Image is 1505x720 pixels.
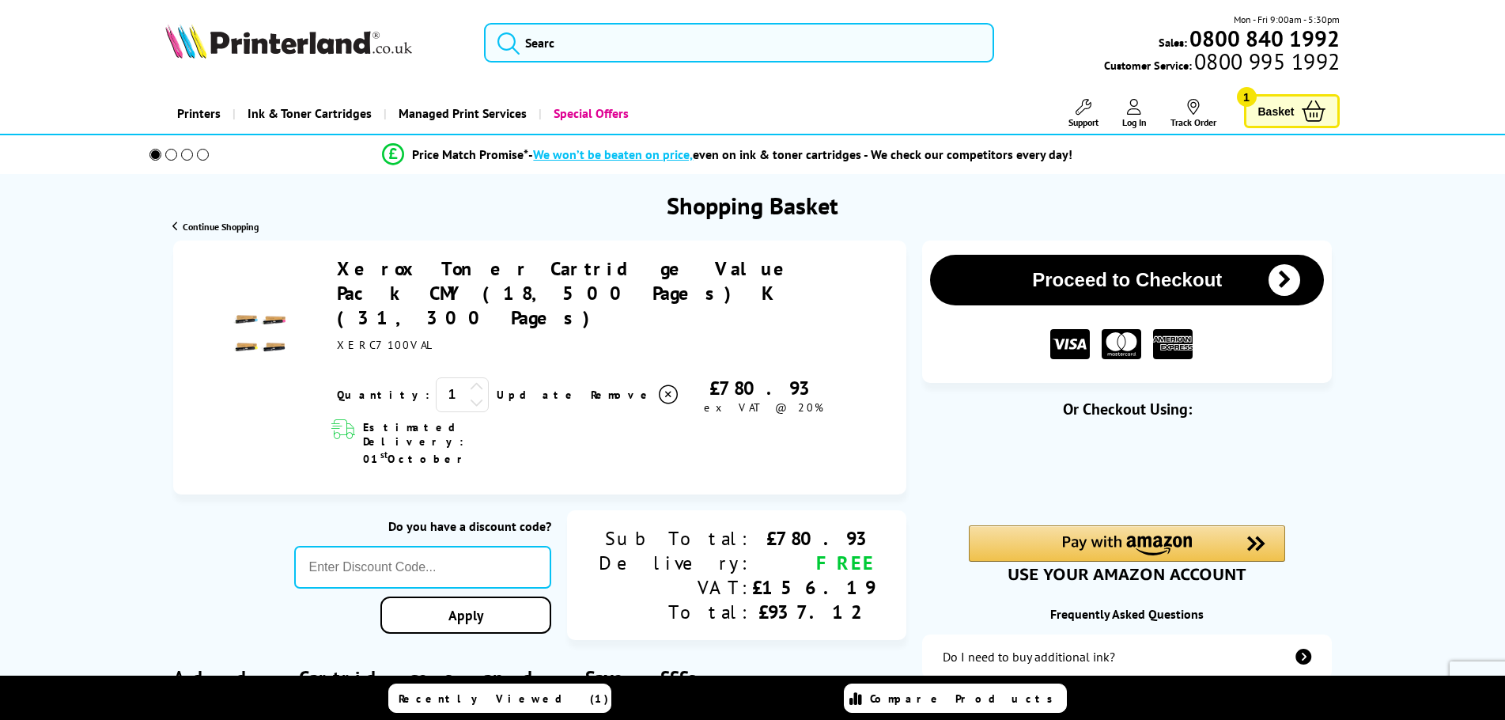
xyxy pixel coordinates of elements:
h1: Shopping Basket [667,190,838,221]
a: Basket 1 [1244,94,1341,128]
img: VISA [1050,329,1090,360]
span: Customer Service: [1104,54,1340,73]
span: Quantity: [337,388,429,402]
img: Xerox Toner Cartridge Value Pack CMY (18,500 Pages) K (31,300 Pages) [231,306,286,362]
img: MASTER CARD [1102,329,1141,360]
span: ex VAT @ 20% [704,400,823,415]
a: 0800 840 1992 [1187,31,1340,46]
a: Delete item from your basket [591,383,680,407]
a: Ink & Toner Cartridges [233,93,384,134]
a: Managed Print Services [384,93,539,134]
img: Printerland Logo [165,24,412,59]
span: 1 [1237,87,1257,107]
a: Continue Shopping [172,221,259,233]
div: FREE [752,551,875,575]
span: Price Match Promise* [412,146,528,162]
span: Compare Products [870,692,1061,706]
a: Update [497,388,578,402]
a: Compare Products [844,684,1067,713]
span: Basket [1258,100,1295,122]
b: 0800 840 1992 [1189,24,1340,53]
a: Apply [380,597,551,634]
span: Support [1068,116,1098,128]
img: American Express [1153,329,1193,360]
a: Track Order [1170,99,1216,128]
div: Or Checkout Using: [922,399,1332,419]
span: 0800 995 1992 [1192,54,1340,69]
a: Xerox Toner Cartridge Value Pack CMY (18,500 Pages) K (31,300 Pages) [337,256,800,330]
input: Searc [484,23,994,63]
div: £780.93 [680,376,846,400]
span: Sales: [1159,35,1187,50]
button: Proceed to Checkout [930,255,1324,305]
a: additional-ink [922,635,1332,679]
span: Remove [591,388,653,402]
span: Recently Viewed (1) [399,692,609,706]
div: Do you have a discount code? [294,518,551,534]
a: Log In [1122,99,1147,128]
div: £156.19 [752,575,875,600]
span: Continue Shopping [183,221,259,233]
li: modal_Promise [128,141,1328,169]
span: Ink & Toner Cartridges [248,93,372,134]
sup: st [380,449,388,460]
span: We won’t be beaten on price, [533,146,693,162]
div: Sub Total: [599,526,752,551]
div: £780.93 [752,526,875,551]
a: Printerland Logo [165,24,465,62]
div: VAT: [599,575,752,600]
span: Log In [1122,116,1147,128]
span: Mon - Fri 9:00am - 5:30pm [1234,12,1340,27]
div: Amazon Pay - Use your Amazon account [969,525,1285,581]
input: Enter Discount Code... [294,546,551,589]
div: - even on ink & toner cartridges - We check our competitors every day! [528,146,1072,162]
span: Estimated Delivery: 01 October [363,420,558,466]
div: Frequently Asked Questions [922,606,1332,622]
span: XERC7100VAL [337,338,433,352]
a: Support [1068,99,1098,128]
div: Total: [599,600,752,624]
a: Special Offers [539,93,641,134]
a: Recently Viewed (1) [388,684,611,713]
a: Printers [165,93,233,134]
div: Delivery: [599,551,752,575]
div: £937.12 [752,600,875,624]
iframe: PayPal [969,445,1285,498]
div: Do I need to buy additional ink? [943,649,1115,665]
